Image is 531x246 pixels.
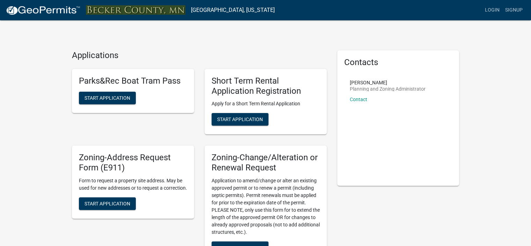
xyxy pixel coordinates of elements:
p: Planning and Zoning Administrator [350,86,426,91]
span: Start Application [84,95,130,100]
span: Start Application [217,117,263,122]
p: Form to request a property site address. May be used for new addresses or to request a correction. [79,177,187,192]
h5: Zoning-Address Request Form (E911) [79,153,187,173]
h4: Applications [72,50,327,61]
a: Contact [350,97,367,102]
h5: Contacts [344,57,452,68]
p: Application to amend/change or alter an existing approved permit or to renew a permit (including ... [212,177,320,236]
button: Start Application [79,197,136,210]
a: [GEOGRAPHIC_DATA], [US_STATE] [191,4,275,16]
h5: Parks&Rec Boat Tram Pass [79,76,187,86]
button: Start Application [212,113,268,126]
img: Becker County, Minnesota [86,5,185,15]
h5: Short Term Rental Application Registration [212,76,320,96]
button: Start Application [79,92,136,104]
h5: Zoning-Change/Alteration or Renewal Request [212,153,320,173]
p: [PERSON_NAME] [350,80,426,85]
p: Apply for a Short Term Rental Application [212,100,320,107]
a: Login [482,3,502,17]
span: Start Application [84,201,130,206]
a: Signup [502,3,525,17]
